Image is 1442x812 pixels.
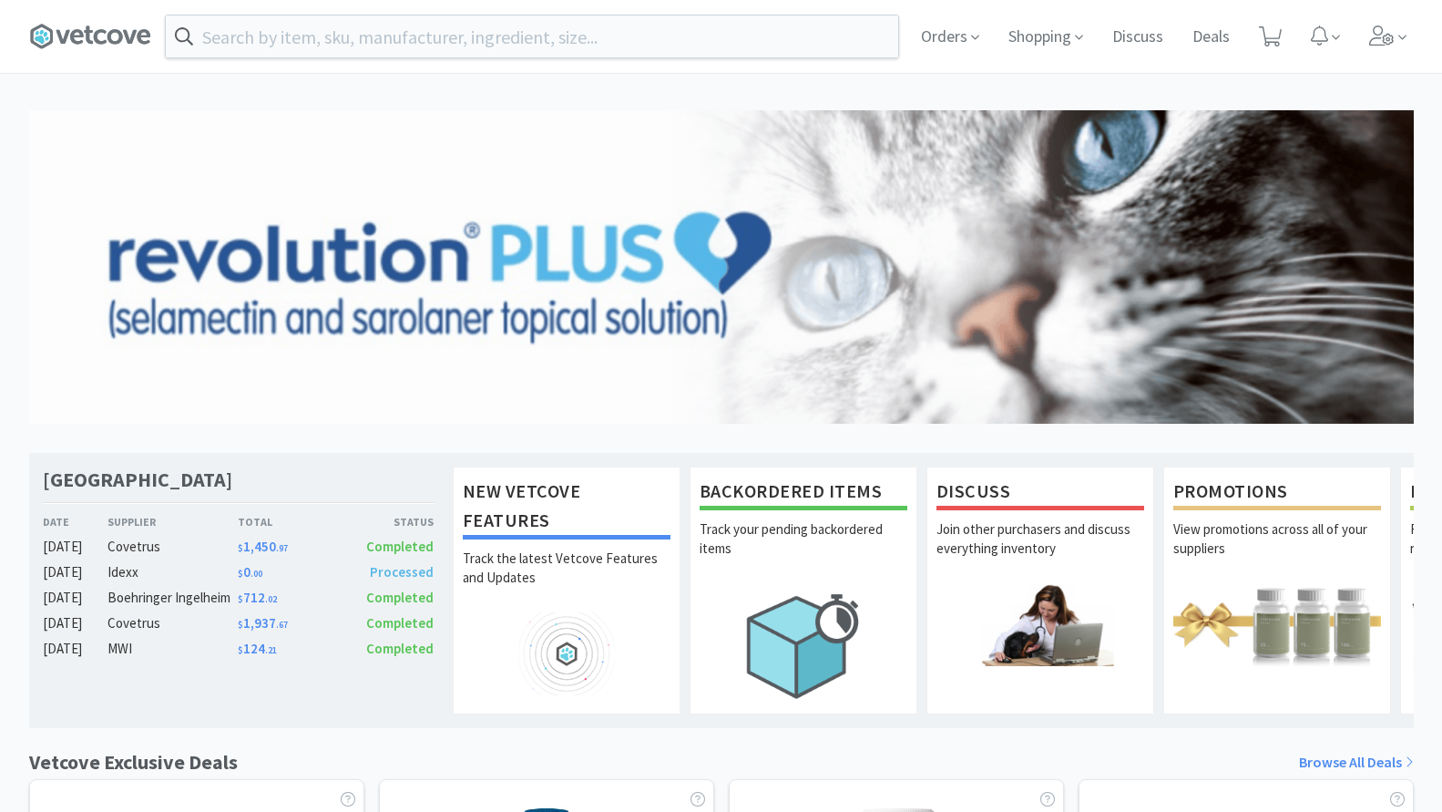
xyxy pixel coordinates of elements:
a: [DATE]Boehringer Ingelheim$712.02Completed [43,587,435,609]
img: hero_feature_roadmap.png [463,612,670,695]
div: Covetrus [107,612,238,634]
span: 1,937 [238,614,288,632]
a: Browse All Deals [1299,751,1414,775]
span: $ [238,644,243,656]
p: Join other purchasers and discuss everything inventory [936,519,1144,583]
span: $ [238,568,243,580]
p: Track the latest Vetcove Features and Updates [463,549,670,612]
h1: [GEOGRAPHIC_DATA] [43,467,232,493]
a: Deals [1185,29,1237,46]
span: . 02 [265,593,277,605]
a: [DATE]Idexx$0.00Processed [43,561,435,583]
a: Backordered ItemsTrack your pending backordered items [690,467,917,714]
div: Covetrus [107,536,238,558]
span: . 00 [251,568,262,580]
h1: New Vetcove Features [463,477,670,540]
img: hero_backorders.png [700,583,907,708]
span: Completed [366,538,434,555]
h1: Backordered Items [700,477,907,510]
span: . 21 [265,644,277,656]
a: Discuss [1105,29,1171,46]
div: [DATE] [43,536,108,558]
span: $ [238,542,243,554]
a: [DATE]Covetrus$1,937.67Completed [43,612,435,634]
h1: Promotions [1173,477,1381,510]
div: [DATE] [43,612,108,634]
h1: Discuss [936,477,1144,510]
span: 1,450 [238,538,288,555]
p: View promotions across all of your suppliers [1173,519,1381,583]
span: . 67 [276,619,288,631]
div: Date [43,513,108,530]
input: Search by item, sku, manufacturer, ingredient, size... [166,15,898,57]
a: [DATE]Covetrus$1,450.97Completed [43,536,435,558]
span: Completed [366,589,434,606]
img: 57f5ad3ea556440a8240960da1af11b5_705.png [29,110,1414,424]
img: hero_promotions.png [1173,583,1381,666]
img: hero_discuss.png [936,583,1144,666]
span: 0 [238,563,262,581]
a: New Vetcove FeaturesTrack the latest Vetcove Features and Updates [453,467,680,714]
span: 712 [238,589,277,606]
p: Track your pending backordered items [700,519,907,583]
a: [DATE]MWI$124.21Completed [43,638,435,660]
h1: Vetcove Exclusive Deals [29,746,238,778]
div: Supplier [107,513,238,530]
span: $ [238,619,243,631]
div: Boehringer Ingelheim [107,587,238,609]
div: Idexx [107,561,238,583]
div: Total [238,513,336,530]
div: MWI [107,638,238,660]
span: . 97 [276,542,288,554]
span: Completed [366,614,434,632]
a: DiscussJoin other purchasers and discuss everything inventory [926,467,1154,714]
div: [DATE] [43,561,108,583]
div: Status [336,513,435,530]
a: PromotionsView promotions across all of your suppliers [1163,467,1391,714]
div: [DATE] [43,638,108,660]
span: 124 [238,640,277,657]
span: Completed [366,640,434,657]
span: Processed [370,563,434,581]
span: $ [238,593,243,605]
div: [DATE] [43,587,108,609]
